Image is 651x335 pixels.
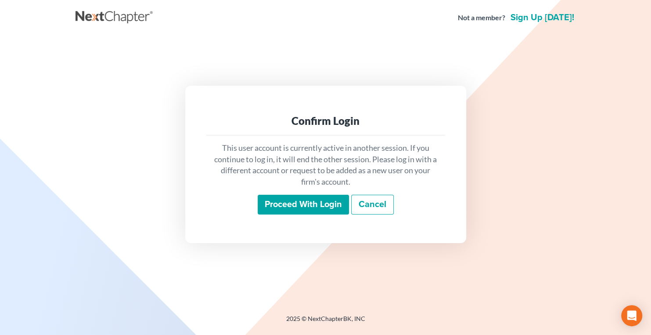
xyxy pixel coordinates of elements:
[213,114,438,128] div: Confirm Login
[258,195,349,215] input: Proceed with login
[621,305,642,326] div: Open Intercom Messenger
[509,13,576,22] a: Sign up [DATE]!
[351,195,394,215] a: Cancel
[458,13,505,23] strong: Not a member?
[213,142,438,188] p: This user account is currently active in another session. If you continue to log in, it will end ...
[76,314,576,330] div: 2025 © NextChapterBK, INC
